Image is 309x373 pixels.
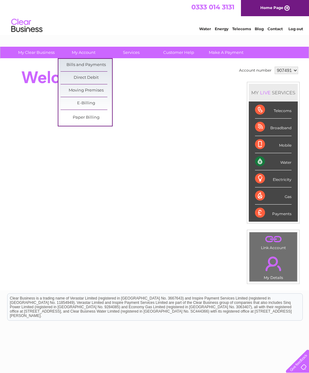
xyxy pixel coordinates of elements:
div: Mobile [255,136,292,153]
div: LIVE [259,90,272,96]
a: Direct Debit [61,72,112,84]
td: Link Account [249,232,297,252]
a: Paper Billing [61,111,112,124]
a: Moving Premises [61,84,112,97]
td: My Details [249,251,297,282]
a: 0333 014 3131 [191,3,234,11]
a: Energy [215,26,228,31]
div: Clear Business is a trading name of Verastar Limited (registered in [GEOGRAPHIC_DATA] No. 3667643... [7,3,302,30]
a: E-Billing [61,97,112,110]
a: Contact [267,26,283,31]
a: Make A Payment [200,47,252,58]
div: Water [255,153,292,170]
a: Telecoms [232,26,251,31]
a: Blog [255,26,264,31]
img: logo.png [11,16,43,35]
div: Broadband [255,119,292,136]
a: Services [105,47,157,58]
a: Bills and Payments [61,59,112,71]
a: Log out [288,26,303,31]
div: Payments [255,205,292,221]
a: . [251,253,296,275]
div: Electricity [255,170,292,187]
a: My Account [58,47,110,58]
div: Gas [255,187,292,205]
td: Account number [238,65,273,76]
a: My Clear Business [11,47,62,58]
div: Telecoms [255,102,292,119]
a: . [251,234,296,245]
a: Customer Help [153,47,204,58]
div: MY SERVICES [249,84,298,102]
a: Water [199,26,211,31]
